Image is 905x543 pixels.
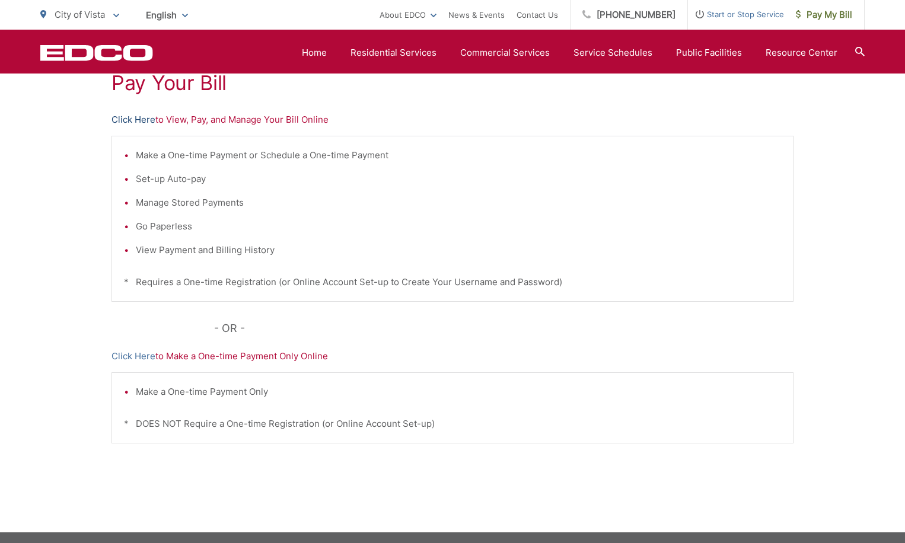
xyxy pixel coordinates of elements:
[302,46,327,60] a: Home
[136,243,781,257] li: View Payment and Billing History
[214,320,794,337] p: - OR -
[136,385,781,399] li: Make a One-time Payment Only
[460,46,550,60] a: Commercial Services
[380,8,436,22] a: About EDCO
[137,5,197,25] span: English
[136,219,781,234] li: Go Paperless
[136,148,781,162] li: Make a One-time Payment or Schedule a One-time Payment
[136,196,781,210] li: Manage Stored Payments
[111,349,794,363] p: to Make a One-time Payment Only Online
[40,44,153,61] a: EDCD logo. Return to the homepage.
[517,8,558,22] a: Contact Us
[676,46,742,60] a: Public Facilities
[573,46,652,60] a: Service Schedules
[350,46,436,60] a: Residential Services
[111,349,155,363] a: Click Here
[111,113,155,127] a: Click Here
[124,417,781,431] p: * DOES NOT Require a One-time Registration (or Online Account Set-up)
[55,9,105,20] span: City of Vista
[111,71,794,95] h1: Pay Your Bill
[111,113,794,127] p: to View, Pay, and Manage Your Bill Online
[766,46,837,60] a: Resource Center
[448,8,505,22] a: News & Events
[796,8,852,22] span: Pay My Bill
[136,172,781,186] li: Set-up Auto-pay
[124,275,781,289] p: * Requires a One-time Registration (or Online Account Set-up to Create Your Username and Password)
